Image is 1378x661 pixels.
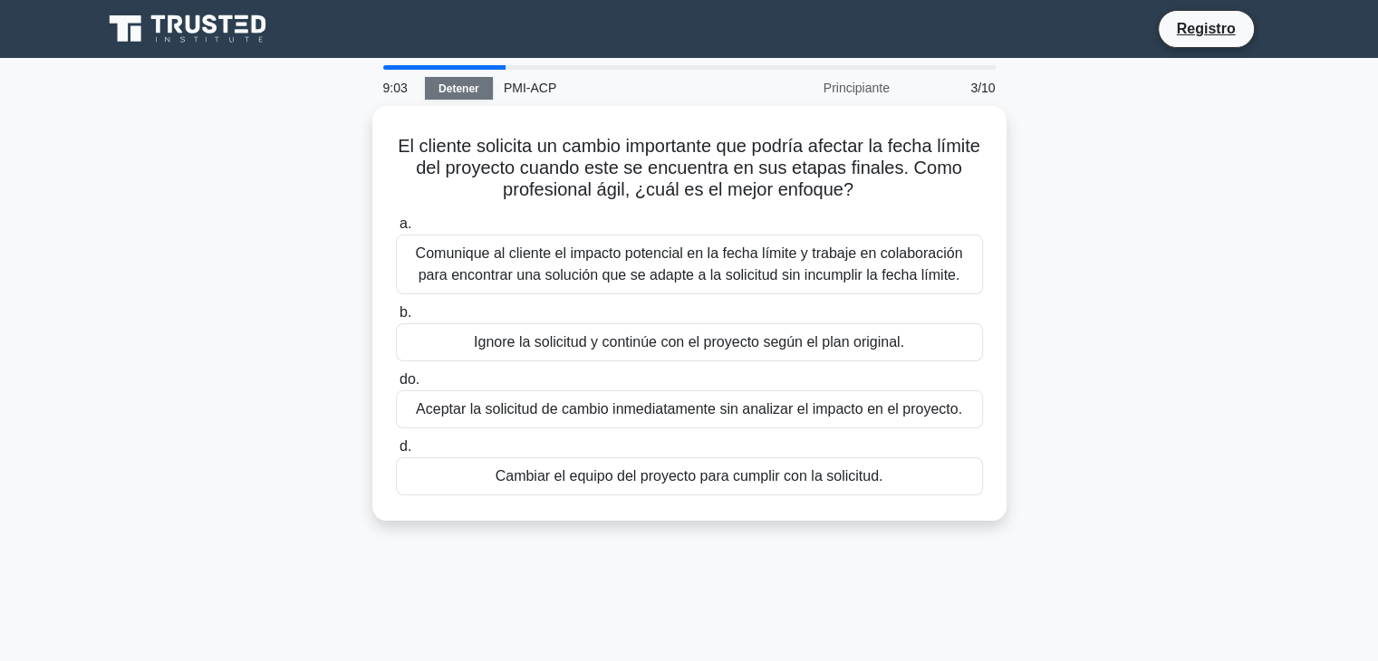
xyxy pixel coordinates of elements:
[400,438,411,454] font: d.
[400,371,419,387] font: do.
[496,468,883,484] font: Cambiar el equipo del proyecto para cumplir con la solicitud.
[474,334,904,350] font: Ignore la solicitud y continúe con el proyecto según el plan original.
[398,136,980,199] font: El cliente solicita un cambio importante que podría afectar la fecha límite del proyecto cuando e...
[416,245,963,283] font: Comunique al cliente el impacto potencial en la fecha límite y trabaje en colaboración para encon...
[1166,17,1247,40] a: Registro
[400,304,411,320] font: b.
[504,81,556,95] font: PMI-ACP
[438,82,479,95] font: Detener
[425,77,493,100] a: Detener
[416,401,962,417] font: Aceptar la solicitud de cambio inmediatamente sin analizar el impacto en el proyecto.
[1177,21,1236,36] font: Registro
[970,81,995,95] font: 3/10
[400,216,411,231] font: a.
[824,81,890,95] font: Principiante
[383,81,408,95] font: 9:03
